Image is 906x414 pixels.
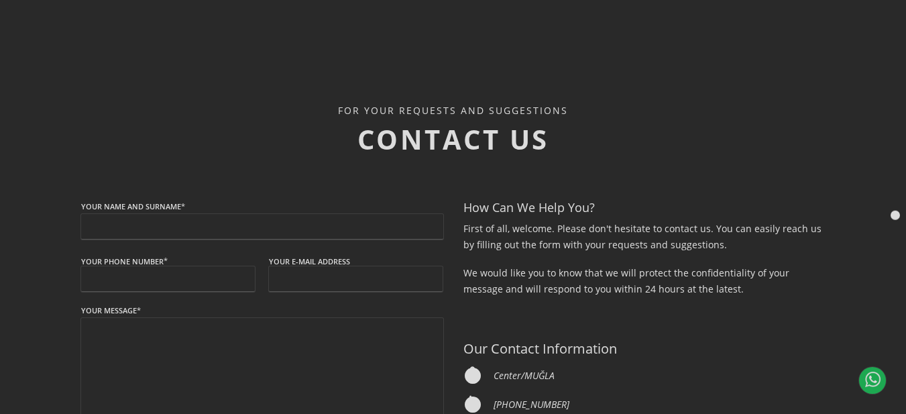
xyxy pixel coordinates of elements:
font: YOUR MESSAGE [81,305,137,315]
font: We would like you to know that we will protect the confidentiality of your message and will respo... [463,266,789,295]
font: Center/MUĞLA [494,369,555,382]
font: YOUR NAME AND SURNAME [81,201,181,211]
font: YOUR E-MAIL ADDRESS [269,256,350,266]
font: FOR YOUR REQUESTS AND SUGGESTIONS [338,104,568,117]
font: How Can We Help You? [463,199,595,215]
font: Our Contact Information [463,340,617,358]
font: First of all, welcome. Please don't hesitate to contact us. You can easily reach us by filling ou... [463,222,822,251]
font: [PHONE_NUMBER] [494,398,569,411]
font: CONTACT US [357,121,549,158]
font: YOUR PHONE NUMBER [81,256,164,266]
